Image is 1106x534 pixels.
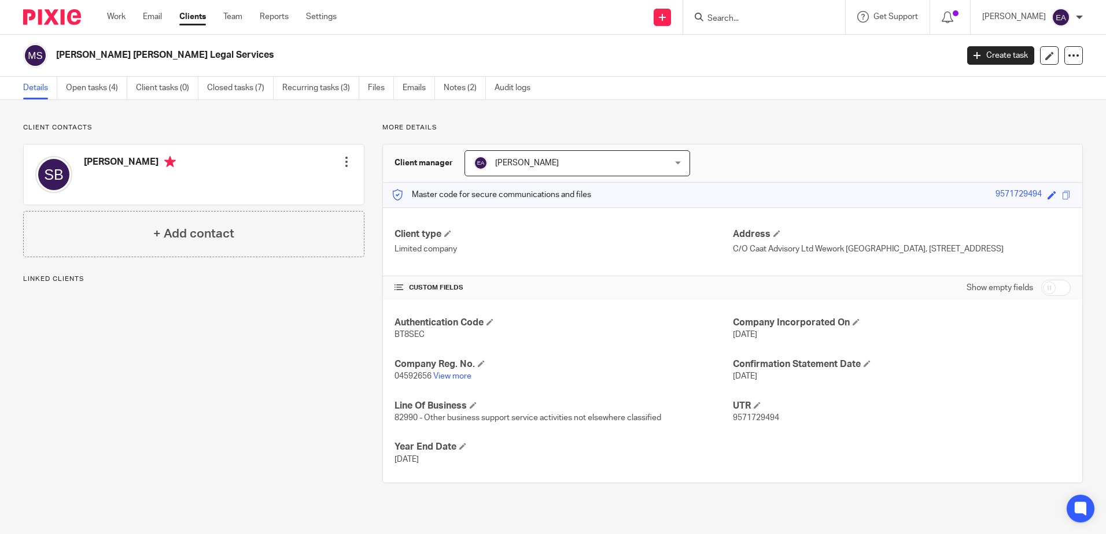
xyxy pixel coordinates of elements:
[395,243,732,255] p: Limited company
[733,400,1071,412] h4: UTR
[706,14,810,24] input: Search
[395,358,732,370] h4: Company Reg. No.
[35,156,72,193] img: svg%3E
[207,77,274,99] a: Closed tasks (7)
[136,77,198,99] a: Client tasks (0)
[996,188,1042,202] div: 9571729494
[23,77,57,99] a: Details
[23,123,364,132] p: Client contacts
[282,77,359,99] a: Recurring tasks (3)
[967,46,1034,65] a: Create task
[967,282,1033,294] label: Show empty fields
[395,331,425,339] span: BT8SEC
[260,11,289,23] a: Reports
[179,11,206,23] a: Clients
[395,157,453,169] h3: Client manager
[733,372,757,380] span: [DATE]
[107,11,126,23] a: Work
[403,77,435,99] a: Emails
[873,13,918,21] span: Get Support
[23,43,47,68] img: svg%3E
[444,77,486,99] a: Notes (2)
[395,372,432,380] span: 04592656
[733,317,1071,329] h4: Company Incorporated On
[733,414,779,422] span: 9571729494
[368,77,394,99] a: Files
[395,317,732,329] h4: Authentication Code
[66,77,127,99] a: Open tasks (4)
[395,283,732,292] h4: CUSTOM FIELDS
[982,11,1046,23] p: [PERSON_NAME]
[1052,8,1070,27] img: svg%3E
[395,400,732,412] h4: Line Of Business
[395,414,661,422] span: 82990 - Other business support service activities not elsewhere classified
[395,228,732,240] h4: Client type
[164,156,176,168] i: Primary
[733,331,757,339] span: [DATE]
[733,243,1071,255] p: C/O Caat Advisory Ltd Wework [GEOGRAPHIC_DATA], [STREET_ADDRESS]
[223,11,242,23] a: Team
[474,156,488,170] img: svg%3E
[392,189,591,201] p: Master code for secure communications and files
[23,275,364,284] p: Linked clients
[143,11,162,23] a: Email
[395,441,732,453] h4: Year End Date
[153,225,234,243] h4: + Add contact
[306,11,337,23] a: Settings
[495,77,539,99] a: Audit logs
[395,455,419,463] span: [DATE]
[733,228,1071,240] h4: Address
[56,49,771,61] h2: [PERSON_NAME] [PERSON_NAME] Legal Services
[23,9,81,25] img: Pixie
[733,358,1071,370] h4: Confirmation Statement Date
[84,156,176,170] h4: [PERSON_NAME]
[382,123,1083,132] p: More details
[495,159,559,167] span: [PERSON_NAME]
[433,372,471,380] a: View more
